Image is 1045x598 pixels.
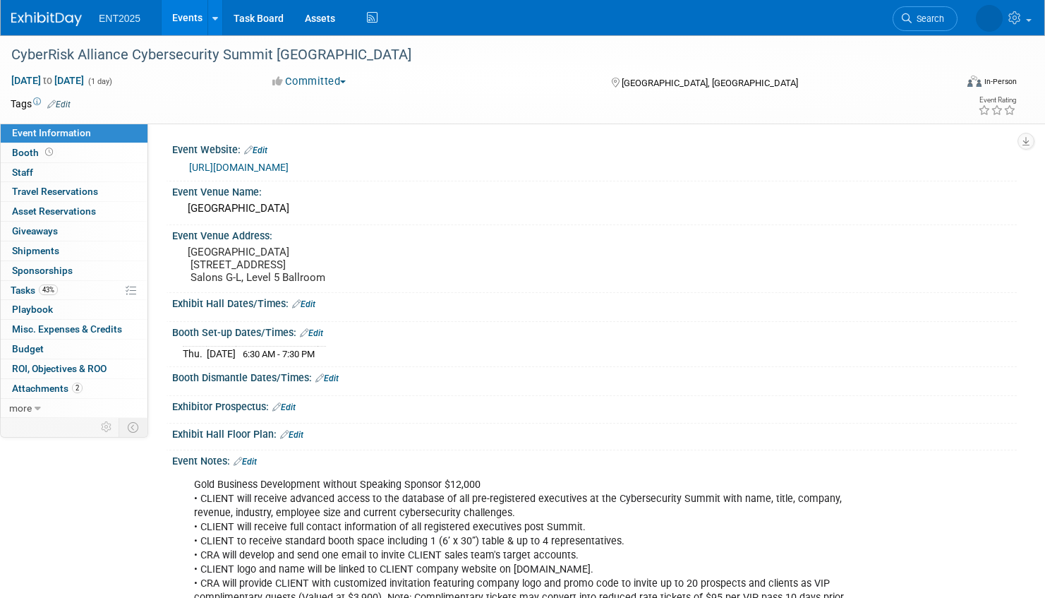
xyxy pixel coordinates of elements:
div: Event Website: [172,139,1017,157]
div: Booth Dismantle Dates/Times: [172,367,1017,385]
a: Edit [292,299,315,309]
div: In-Person [984,76,1017,87]
td: [DATE] [207,346,236,361]
span: Giveaways [12,225,58,237]
a: Edit [272,402,296,412]
a: Travel Reservations [1,182,147,201]
img: Format-Inperson.png [967,76,981,87]
a: Edit [47,100,71,109]
span: 6:30 AM - 7:30 PM [243,349,315,359]
a: Misc. Expenses & Credits [1,320,147,339]
td: Personalize Event Tab Strip [95,418,119,436]
span: Attachments [12,383,83,394]
span: Event Information [12,127,91,138]
a: Search [893,6,958,31]
div: Exhibit Hall Floor Plan: [172,424,1017,442]
a: Event Information [1,124,147,143]
pre: [GEOGRAPHIC_DATA] [STREET_ADDRESS] Salons G-L, Level 5 Ballroom [188,246,509,284]
div: Exhibit Hall Dates/Times: [172,293,1017,311]
span: Search [912,13,944,24]
span: Playbook [12,304,53,315]
a: Edit [234,457,257,467]
div: Booth Set-up Dates/Times: [172,322,1017,340]
span: Asset Reservations [12,205,96,217]
a: Edit [280,430,303,440]
div: Event Notes: [172,450,1017,469]
div: Event Venue Address: [172,225,1017,243]
span: (1 day) [87,77,112,86]
td: Tags [11,97,71,111]
span: Booth not reserved yet [42,147,56,157]
div: [GEOGRAPHIC_DATA] [183,198,1006,220]
a: more [1,399,147,418]
div: Event Venue Name: [172,181,1017,199]
div: Event Rating [978,97,1016,104]
a: Sponsorships [1,261,147,280]
span: Budget [12,343,44,354]
a: Edit [244,145,267,155]
a: Playbook [1,300,147,319]
span: Staff [12,167,33,178]
div: CyberRisk Alliance Cybersecurity Summit [GEOGRAPHIC_DATA] [6,42,931,68]
span: more [9,402,32,414]
td: Toggle Event Tabs [119,418,148,436]
span: [GEOGRAPHIC_DATA], [GEOGRAPHIC_DATA] [622,78,798,88]
span: Sponsorships [12,265,73,276]
span: Misc. Expenses & Credits [12,323,122,335]
a: [URL][DOMAIN_NAME] [189,162,289,173]
a: Attachments2 [1,379,147,398]
span: to [41,75,54,86]
a: Edit [300,328,323,338]
img: Rose Bodin [976,5,1003,32]
a: Tasks43% [1,281,147,300]
div: Event Format [866,73,1017,95]
span: Tasks [11,285,58,296]
td: Thu. [183,346,207,361]
span: Shipments [12,245,59,256]
span: 2 [72,383,83,393]
img: ExhibitDay [11,12,82,26]
span: [DATE] [DATE] [11,74,85,87]
span: ENT2025 [99,13,140,24]
button: Committed [267,74,351,89]
div: Exhibitor Prospectus: [172,396,1017,414]
a: Booth [1,143,147,162]
span: Travel Reservations [12,186,98,197]
span: 43% [39,285,58,295]
span: ROI, Objectives & ROO [12,363,107,374]
a: Asset Reservations [1,202,147,221]
a: ROI, Objectives & ROO [1,359,147,378]
span: Booth [12,147,56,158]
a: Budget [1,340,147,359]
a: Shipments [1,241,147,261]
a: Edit [315,373,339,383]
a: Giveaways [1,222,147,241]
a: Staff [1,163,147,182]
